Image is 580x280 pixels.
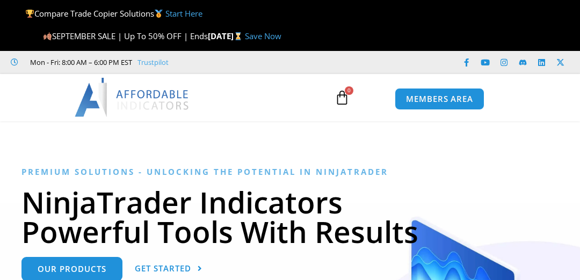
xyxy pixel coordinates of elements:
a: 0 [318,82,366,113]
img: ⌛ [234,32,242,40]
span: SEPTEMBER SALE | Up To 50% OFF | Ends [43,31,208,41]
img: 🥇 [155,10,163,18]
strong: [DATE] [208,31,245,41]
h6: Premium Solutions - Unlocking the Potential in NinjaTrader [21,167,559,177]
span: MEMBERS AREA [406,95,473,103]
span: Mon - Fri: 8:00 AM – 6:00 PM EST [27,56,132,69]
h1: NinjaTrader Indicators Powerful Tools With Results [21,187,559,246]
span: 0 [345,86,353,95]
a: Trustpilot [137,56,169,69]
img: 🍂 [44,32,52,40]
a: Save Now [245,31,281,41]
a: MEMBERS AREA [395,88,484,110]
span: Our Products [38,265,106,273]
span: Get Started [135,264,191,272]
a: Start Here [165,8,202,19]
img: LogoAI | Affordable Indicators – NinjaTrader [75,78,190,116]
img: 🏆 [26,10,34,18]
span: Compare Trade Copier Solutions [25,8,202,19]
